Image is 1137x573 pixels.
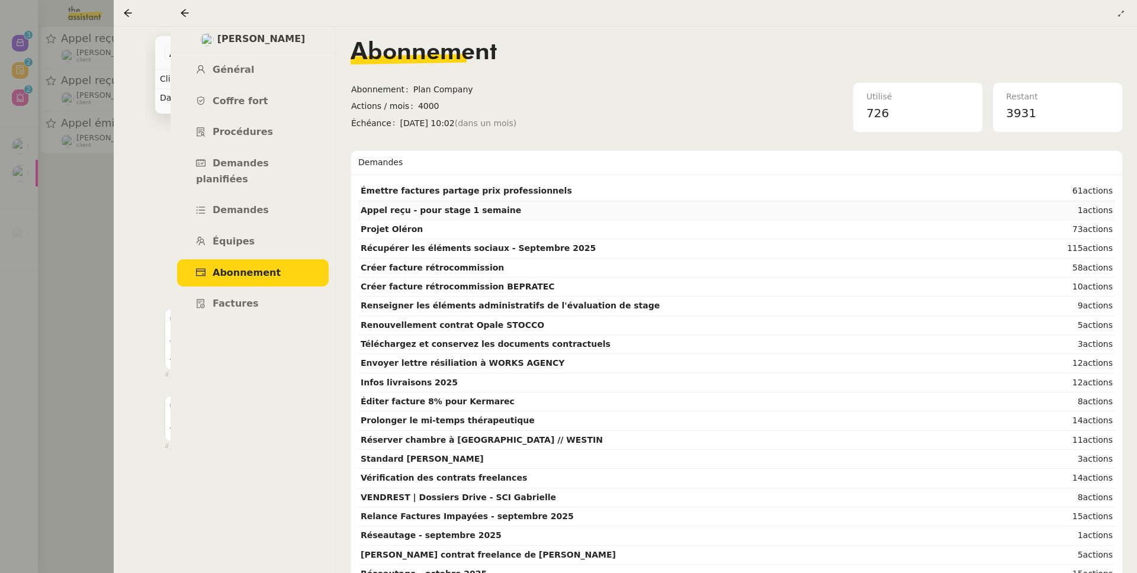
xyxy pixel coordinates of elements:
[1054,354,1115,373] td: 12
[177,88,329,115] a: Coffre fort
[1054,182,1115,201] td: 61
[361,205,521,215] strong: Appel reçu - pour stage 1 semaine
[1054,374,1115,392] td: 12
[1054,201,1115,220] td: 1
[351,117,400,130] span: Échéance
[1006,106,1036,120] span: 3931
[155,89,245,108] td: Date limite
[213,95,268,107] span: Coffre fort
[361,224,423,234] strong: Projet Oléron
[1083,339,1113,349] span: actions
[361,263,504,272] strong: Créer facture rétrocommission
[361,282,555,291] strong: Créer facture rétrocommission BEPRATEC
[361,492,556,502] strong: VENDREST | Dossiers Drive - SCI Gabrielle
[418,99,653,113] span: 4000
[361,473,527,482] strong: Vérification des contrats freelances
[361,435,603,445] strong: Réserver chambre à [GEOGRAPHIC_DATA] // WESTIN
[177,56,329,84] a: Général
[1083,473,1113,482] span: actions
[361,358,564,368] strong: Envoyer lettre résiliation à WORKS AGENCY
[1006,90,1109,104] div: Restant
[361,339,611,349] strong: Téléchargez et conservez les documents contractuels
[1054,431,1115,450] td: 11
[361,511,574,521] strong: Relance Factures Impayées - septembre 2025
[165,370,201,380] span: il y a 5 jours
[1083,301,1113,310] span: actions
[1083,243,1113,253] span: actions
[1083,263,1113,272] span: actions
[1054,259,1115,278] td: 58
[1054,507,1115,526] td: 15
[213,236,255,247] span: Équipes
[1054,450,1115,469] td: 3
[1083,205,1113,215] span: actions
[1054,278,1115,297] td: 10
[1083,186,1113,195] span: actions
[213,298,259,309] span: Factures
[361,243,596,253] strong: Récupérer les éléments sociaux - Septembre 2025
[866,106,889,120] span: 726
[165,442,201,452] span: il y a 5 jours
[1054,239,1115,258] td: 115
[351,83,413,96] span: Abonnement
[361,550,616,559] strong: [PERSON_NAME] contrat freelance de [PERSON_NAME]
[361,186,572,195] strong: Émettre factures partage prix professionnels
[213,267,281,278] span: Abonnement
[1054,411,1115,430] td: 14
[177,150,329,193] a: Demandes planifiées
[1054,220,1115,239] td: 73
[866,90,969,104] div: Utilisé
[155,70,245,89] td: Client
[1054,488,1115,507] td: 8
[1083,492,1113,502] span: actions
[361,454,484,463] strong: Standard [PERSON_NAME]
[201,33,214,46] img: users%2FfjlNmCTkLiVoA3HQjY3GA5JXGxb2%2Favatar%2Fstarofservice_97480retdsc0392.png
[170,352,683,363] h5: Appel manqué de la part de
[1054,335,1115,354] td: 3
[400,117,653,130] span: [DATE] 10:02
[1083,224,1113,234] span: actions
[196,157,269,185] span: Demandes planifiées
[1083,550,1113,559] span: actions
[177,118,329,146] a: Procédures
[351,41,497,65] span: Abonnement
[1083,378,1113,387] span: actions
[1054,297,1115,316] td: 9
[413,83,653,96] span: Plan Company
[1083,358,1113,368] span: actions
[1054,392,1115,411] td: 8
[1083,511,1113,521] span: actions
[213,126,273,137] span: Procédures
[1083,397,1113,406] span: actions
[1083,454,1113,463] span: actions
[361,416,535,425] strong: Prolonger le mi-temps thérapeutique
[213,204,269,215] span: Demandes
[1054,526,1115,545] td: 1
[361,301,660,310] strong: Renseigner les éléments administratifs de l'évaluation de stage
[177,228,329,256] a: Équipes
[455,117,517,130] span: (dans un mois)
[1083,320,1113,330] span: actions
[361,378,458,387] strong: Infos livraisons 2025
[170,329,683,346] h4: Appel manqué
[170,416,683,433] h4: Appel entrant
[177,259,329,287] a: Abonnement
[361,320,544,330] strong: Renouvellement contrat Opale STOCCO
[1083,435,1113,445] span: actions
[1083,416,1113,425] span: actions
[169,47,258,59] span: Appel reçu -
[213,64,254,75] span: Général
[351,99,418,113] span: Actions / mois
[358,151,1115,175] div: Demandes
[217,31,306,47] span: [PERSON_NAME]
[1054,546,1115,565] td: 5
[361,397,515,406] strong: Éditer facture 8% pour Kermarec
[1054,469,1115,488] td: 14
[177,197,329,224] a: Demandes
[1083,282,1113,291] span: actions
[1054,316,1115,335] td: 5
[361,530,502,540] strong: Réseautage - septembre 2025
[1083,530,1113,540] span: actions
